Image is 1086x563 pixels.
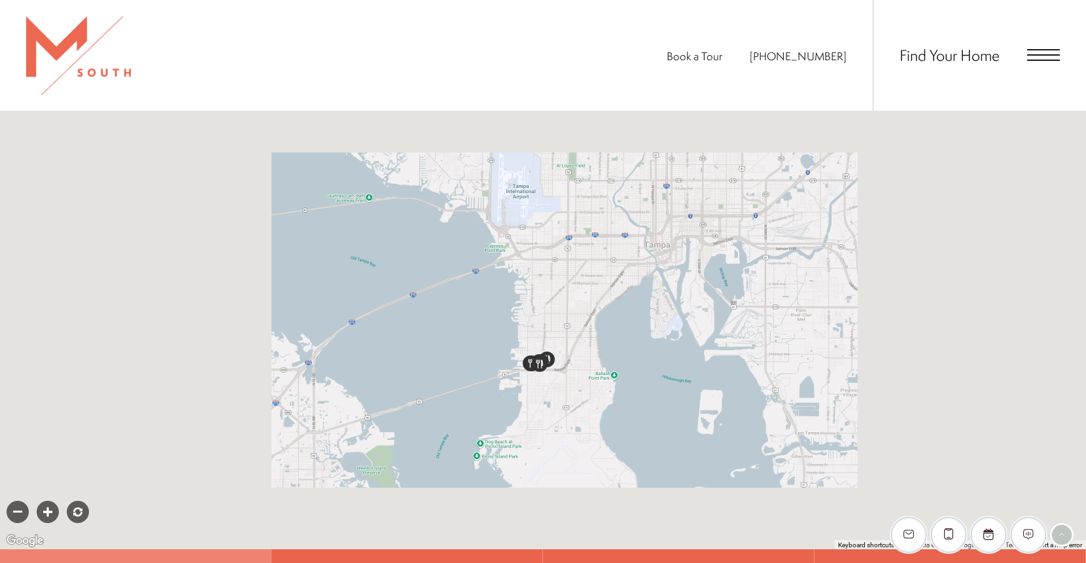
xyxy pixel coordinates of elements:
div: Click to view details [539,352,555,367]
a: Find Your Home [900,45,1000,65]
div: Click to view details [533,354,549,370]
a: Call Us at 813-570-8014 [750,48,847,64]
button: Keyboard shortcuts [838,541,894,550]
div: Property location [540,375,548,383]
span: [PHONE_NUMBER] [750,48,847,64]
button: Open Menu [1027,49,1060,61]
div: Click to view details [532,356,548,372]
div: Click to view details [523,355,538,371]
img: MSouth [26,16,131,95]
a: Book a Tour [667,48,722,64]
a: Open this area in Google Maps (opens a new window) [3,532,46,549]
img: Google [3,532,46,549]
div: Click to view details [524,355,540,371]
div: Click to view details [531,354,547,370]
